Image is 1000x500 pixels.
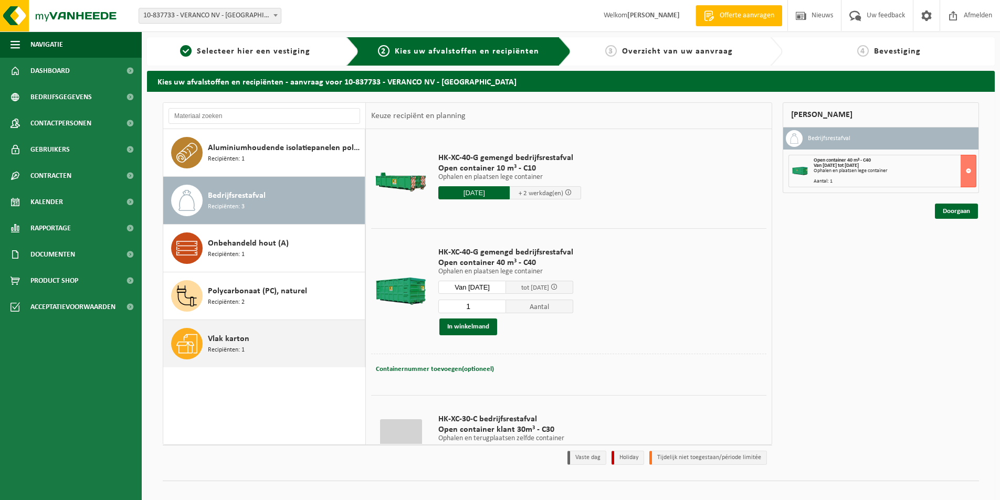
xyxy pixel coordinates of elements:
[366,103,471,129] div: Keuze recipiënt en planning
[783,102,979,127] div: [PERSON_NAME]
[438,424,581,435] span: Open container klant 30m³ - C30
[208,202,245,212] span: Recipiënten: 3
[30,268,78,294] span: Product Shop
[163,272,365,320] button: Polycarbonaat (PC), naturel Recipiënten: 2
[935,204,978,219] a: Doorgaan
[438,414,581,424] span: HK-XC-30-C bedrijfsrestafval
[139,8,281,24] span: 10-837733 - VERANCO NV - SINT-NIKLAAS
[717,10,777,21] span: Offerte aanvragen
[30,189,63,215] span: Kalender
[814,179,976,184] div: Aantal: 1
[208,250,245,260] span: Recipiënten: 1
[567,451,606,465] li: Vaste dag
[30,163,71,189] span: Contracten
[30,110,91,136] span: Contactpersonen
[439,318,497,335] button: In winkelmand
[506,300,574,313] span: Aantal
[197,47,310,56] span: Selecteer hier een vestiging
[627,12,680,19] strong: [PERSON_NAME]
[395,47,539,56] span: Kies uw afvalstoffen en recipiënten
[163,177,365,225] button: Bedrijfsrestafval Recipiënten: 3
[30,84,92,110] span: Bedrijfsgegevens
[857,45,869,57] span: 4
[438,435,581,442] p: Ophalen en terugplaatsen zelfde container
[208,285,307,297] span: Polycarbonaat (PC), naturel
[208,237,289,250] span: Onbehandeld hout (A)
[375,362,495,377] button: Containernummer toevoegen(optioneel)
[438,174,581,181] p: Ophalen en plaatsen lege container
[814,168,976,174] div: Ophalen en plaatsen lege container
[438,268,573,275] p: Ophalen en plaatsen lege container
[438,281,506,294] input: Selecteer datum
[30,241,75,268] span: Documenten
[376,366,494,373] span: Containernummer toevoegen(optioneel)
[180,45,192,57] span: 1
[30,58,70,84] span: Dashboard
[163,225,365,272] button: Onbehandeld hout (A) Recipiënten: 1
[30,215,71,241] span: Rapportage
[521,284,549,291] span: tot [DATE]
[208,189,266,202] span: Bedrijfsrestafval
[874,47,921,56] span: Bevestiging
[438,247,573,258] span: HK-XC-40-G gemengd bedrijfsrestafval
[208,154,245,164] span: Recipiënten: 1
[605,45,617,57] span: 3
[814,163,859,168] strong: Van [DATE] tot [DATE]
[169,108,360,124] input: Materiaal zoeken
[139,8,281,23] span: 10-837733 - VERANCO NV - SINT-NIKLAAS
[519,190,563,197] span: + 2 werkdag(en)
[696,5,782,26] a: Offerte aanvragen
[438,163,581,174] span: Open container 10 m³ - C10
[208,345,245,355] span: Recipiënten: 1
[622,47,733,56] span: Overzicht van uw aanvraag
[147,71,995,91] h2: Kies uw afvalstoffen en recipiënten - aanvraag voor 10-837733 - VERANCO NV - [GEOGRAPHIC_DATA]
[378,45,390,57] span: 2
[163,320,365,367] button: Vlak karton Recipiënten: 1
[30,294,115,320] span: Acceptatievoorwaarden
[208,142,362,154] span: Aluminiumhoudende isolatiepanelen polyurethaan (PU)
[208,297,245,307] span: Recipiënten: 2
[814,157,871,163] span: Open container 40 m³ - C40
[30,31,63,58] span: Navigatie
[152,45,338,58] a: 1Selecteer hier een vestiging
[438,186,510,199] input: Selecteer datum
[438,258,573,268] span: Open container 40 m³ - C40
[30,136,70,163] span: Gebruikers
[438,153,581,163] span: HK-XC-40-G gemengd bedrijfsrestafval
[208,333,249,345] span: Vlak karton
[163,129,365,177] button: Aluminiumhoudende isolatiepanelen polyurethaan (PU) Recipiënten: 1
[649,451,767,465] li: Tijdelijk niet toegestaan/période limitée
[612,451,644,465] li: Holiday
[808,130,850,147] h3: Bedrijfsrestafval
